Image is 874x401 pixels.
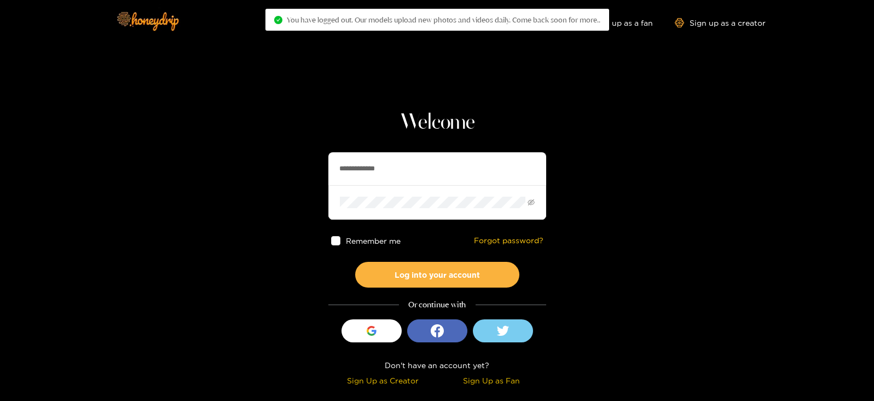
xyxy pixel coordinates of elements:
[274,16,282,24] span: check-circle
[355,262,519,288] button: Log into your account
[328,299,546,311] div: Or continue with
[528,199,535,206] span: eye-invisible
[675,18,766,27] a: Sign up as a creator
[578,18,653,27] a: Sign up as a fan
[440,374,543,387] div: Sign Up as Fan
[328,359,546,371] div: Don't have an account yet?
[328,110,546,136] h1: Welcome
[287,15,600,24] span: You have logged out. Our models upload new photos and videos daily. Come back soon for more..
[345,237,400,245] span: Remember me
[474,236,543,245] a: Forgot password?
[331,374,435,387] div: Sign Up as Creator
